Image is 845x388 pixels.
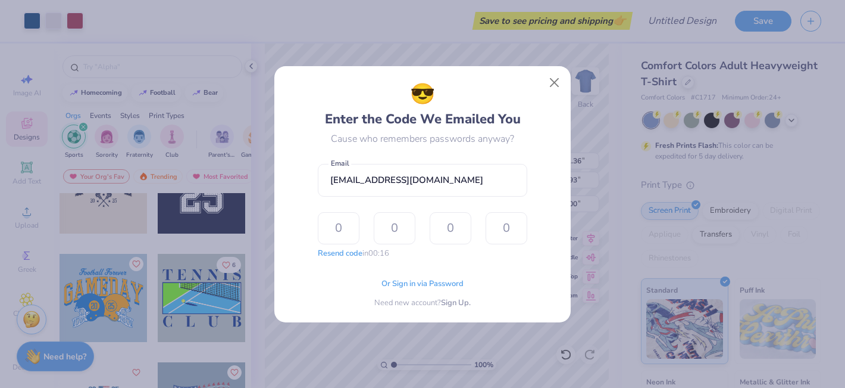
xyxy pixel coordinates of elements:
span: Sign Up. [441,297,471,309]
div: Enter the Code We Emailed You [325,79,521,129]
div: Need new account? [374,297,471,309]
span: Or Sign in via Password [381,278,464,290]
input: 0 [318,212,359,244]
input: 0 [374,212,415,244]
span: 😎 [410,79,435,110]
input: 0 [486,212,527,244]
button: Resend code [318,248,362,260]
input: 0 [430,212,471,244]
div: Cause who remembers passwords anyway? [331,132,514,146]
button: Close [543,71,566,94]
div: in 00:16 [318,248,389,260]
